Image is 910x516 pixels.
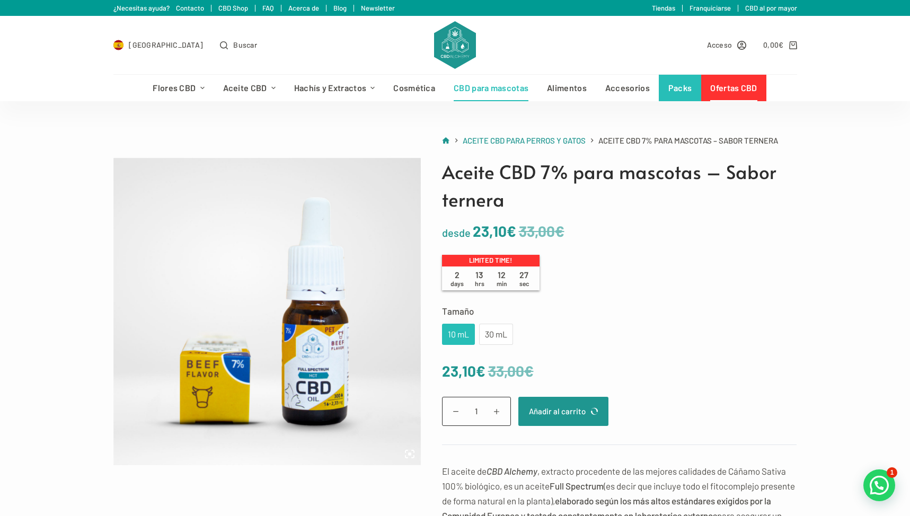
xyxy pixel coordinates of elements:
[476,362,485,380] span: €
[485,327,507,341] div: 30 mL
[233,39,257,51] span: Buscar
[113,39,204,51] a: Select Country
[442,304,797,318] label: Tamaño
[218,4,248,12] a: CBD Shop
[518,397,608,426] button: Añadir al carrito
[442,158,797,213] h1: Aceite CBD 7% para mascotas – Sabor ternera
[333,4,347,12] a: Blog
[475,280,484,287] span: hrs
[361,4,395,12] a: Newsletter
[507,222,516,240] span: €
[262,4,274,12] a: FAQ
[598,134,778,147] span: Aceite CBD 7% para mascotas – Sabor ternera
[550,481,604,491] strong: Full Spectrum
[473,222,516,240] bdi: 23,10
[690,4,731,12] a: Franquiciarse
[113,158,421,465] img: pets_cbd_oil-full_spectrum-7percent-beef-10ml
[491,270,513,288] span: 12
[779,40,783,49] span: €
[446,270,469,288] span: 2
[434,21,475,69] img: CBD Alchemy
[450,280,464,287] span: days
[488,362,534,380] bdi: 33,00
[652,4,675,12] a: Tiendas
[448,327,469,341] div: 10 mL
[384,75,445,101] a: Cosmética
[288,4,319,12] a: Acerca de
[745,4,797,12] a: CBD al por mayor
[463,134,586,147] a: Aceite CBD para Perros y Gatos
[659,75,701,101] a: Packs
[285,75,384,101] a: Hachís y Extractos
[445,75,538,101] a: CBD para mascotas
[442,226,471,239] span: desde
[519,280,529,287] span: sec
[707,39,747,51] a: Acceso
[113,4,204,12] a: ¿Necesitas ayuda? Contacto
[463,136,586,145] span: Aceite CBD para Perros y Gatos
[497,280,507,287] span: min
[442,397,511,426] input: Cantidad de productos
[113,40,124,50] img: ES Flag
[519,222,564,240] bdi: 33,00
[513,270,535,288] span: 27
[129,39,203,51] span: [GEOGRAPHIC_DATA]
[555,222,564,240] span: €
[469,270,491,288] span: 13
[442,255,540,266] p: Limited time!
[144,75,214,101] a: Flores CBD
[214,75,285,101] a: Aceite CBD
[763,39,797,51] a: Carro de compra
[524,362,534,380] span: €
[538,75,596,101] a: Alimentos
[220,39,257,51] button: Abrir formulario de búsqueda
[487,466,537,476] strong: CBD Alchemy
[707,39,732,51] span: Acceso
[701,75,766,101] a: Ofertas CBD
[763,40,784,49] bdi: 0,00
[144,75,766,101] nav: Menú de cabecera
[442,362,485,380] bdi: 23,10
[596,75,659,101] a: Accesorios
